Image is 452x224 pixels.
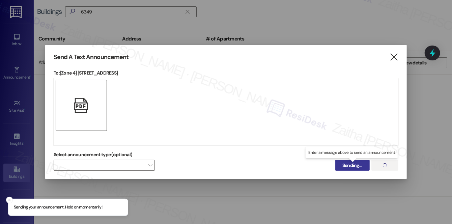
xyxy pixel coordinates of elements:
p: Sending your announcement. Hold on momentarily! [14,204,102,211]
i:  [74,102,88,109]
p: Enter a message above to send an announcement [308,150,395,156]
p: To: [Zone 4] [STREET_ADDRESS] [54,69,398,76]
label: Select announcement type (optional) [54,149,133,160]
span: Sending... [342,162,363,169]
i:  [389,54,398,61]
button: Sending... [335,160,370,171]
h3: Send A Text Announcement [54,53,129,61]
button: Close toast [6,197,13,203]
